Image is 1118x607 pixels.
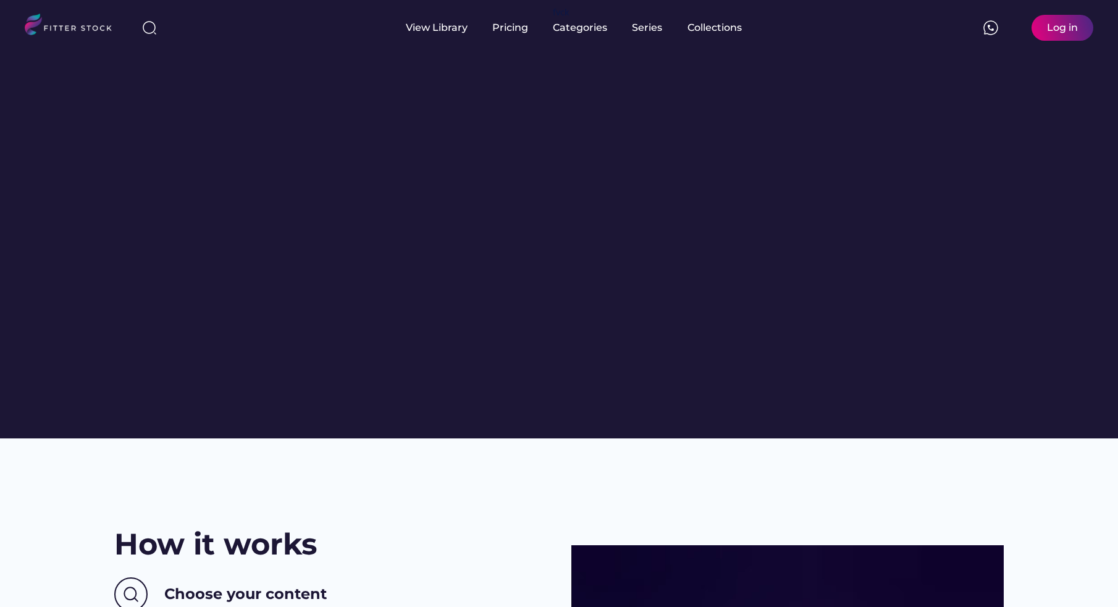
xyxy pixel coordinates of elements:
img: LOGO.svg [25,14,122,39]
div: Log in [1047,21,1078,35]
img: search-normal%203.svg [142,20,157,35]
img: meteor-icons_whatsapp%20%281%29.svg [983,20,998,35]
h2: How it works [114,524,317,565]
div: Collections [687,21,742,35]
div: Categories [553,21,607,35]
h3: Choose your content [164,584,327,605]
div: Pricing [492,21,528,35]
div: Series [632,21,663,35]
img: yH5BAEAAAAALAAAAAABAAEAAAIBRAA7 [1004,20,1019,35]
div: View Library [406,21,468,35]
div: fvck [553,6,569,19]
